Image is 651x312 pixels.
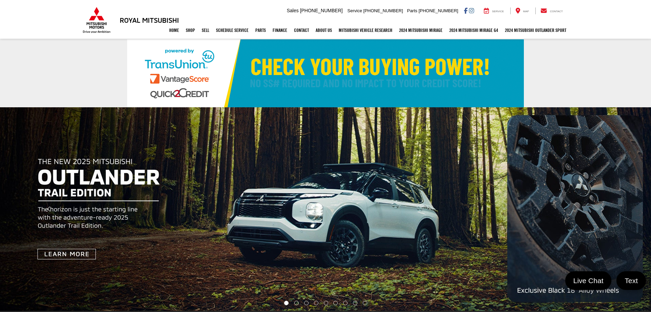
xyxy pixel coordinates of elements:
[343,301,348,305] li: Go to slide number 7.
[363,301,367,305] li: Go to slide number 9.
[553,121,651,297] button: Click to view next picture.
[492,10,504,13] span: Service
[550,10,563,13] span: Contact
[535,7,568,14] a: Contact
[127,39,524,107] img: Check Your Buying Power
[252,22,269,39] a: Parts: Opens in a new tab
[284,301,289,305] li: Go to slide number 1.
[120,16,179,24] h3: Royal Mitsubishi
[363,8,403,13] span: [PHONE_NUMBER]
[182,22,198,39] a: Shop
[469,8,474,13] a: Instagram: Click to visit our Instagram page
[396,22,446,39] a: 2024 Mitsubishi Mirage
[291,22,312,39] a: Contact
[353,301,357,305] li: Go to slide number 8.
[616,271,646,290] a: Text
[446,22,501,39] a: 2024 Mitsubishi Mirage G4
[565,271,612,290] a: Live Chat
[314,301,318,305] li: Go to slide number 4.
[523,10,529,13] span: Map
[570,276,607,285] span: Live Chat
[479,7,509,14] a: Service
[304,301,309,305] li: Go to slide number 3.
[269,22,291,39] a: Finance
[213,22,252,39] a: Schedule Service: Opens in a new tab
[335,22,396,39] a: Mitsubishi Vehicle Research
[510,7,534,14] a: Map
[324,301,328,305] li: Go to slide number 5.
[501,22,570,39] a: 2024 Mitsubishi Outlander SPORT
[621,276,641,285] span: Text
[166,22,182,39] a: Home
[464,8,468,13] a: Facebook: Click to visit our Facebook page
[287,8,299,13] span: Sales
[348,8,362,13] span: Service
[294,301,299,305] li: Go to slide number 2.
[81,7,112,33] img: Mitsubishi
[333,301,338,305] li: Go to slide number 6.
[407,8,417,13] span: Parts
[198,22,213,39] a: Sell
[418,8,458,13] span: [PHONE_NUMBER]
[312,22,335,39] a: About Us
[300,8,343,13] span: [PHONE_NUMBER]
